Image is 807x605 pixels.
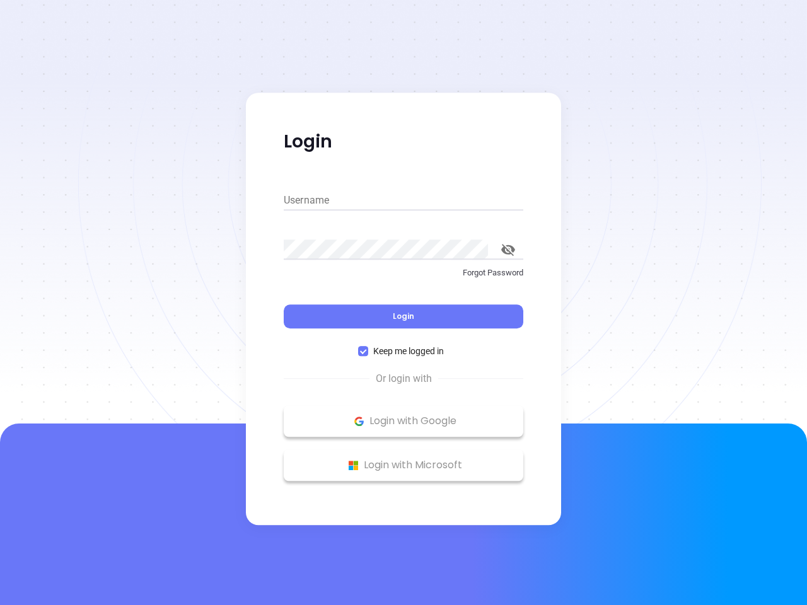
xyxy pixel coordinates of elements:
button: toggle password visibility [493,234,523,265]
button: Login [284,304,523,328]
a: Forgot Password [284,267,523,289]
span: Keep me logged in [368,344,449,358]
p: Login with Google [290,412,517,430]
p: Login with Microsoft [290,456,517,475]
button: Google Logo Login with Google [284,405,523,437]
span: Login [393,311,414,321]
button: Microsoft Logo Login with Microsoft [284,449,523,481]
img: Google Logo [351,413,367,429]
p: Login [284,130,523,153]
img: Microsoft Logo [345,458,361,473]
p: Forgot Password [284,267,523,279]
span: Or login with [369,371,438,386]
